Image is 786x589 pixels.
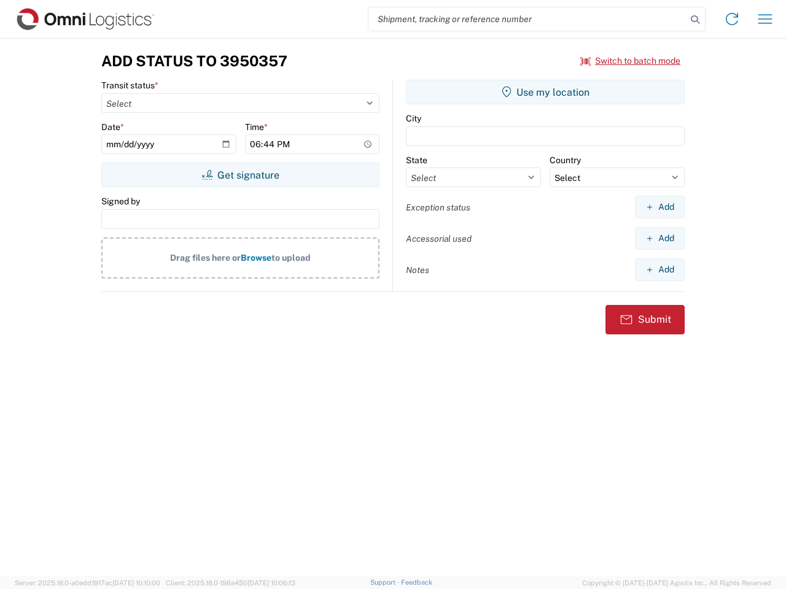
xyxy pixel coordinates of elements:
[635,258,685,281] button: Add
[166,579,295,587] span: Client: 2025.18.0-198a450
[368,7,687,31] input: Shipment, tracking or reference number
[370,579,401,586] a: Support
[406,233,472,244] label: Accessorial used
[406,113,421,124] label: City
[406,155,427,166] label: State
[605,305,685,334] button: Submit
[101,196,140,207] label: Signed by
[101,52,287,70] h3: Add Status to 3950357
[170,253,241,263] span: Drag files here or
[101,163,379,187] button: Get signature
[406,264,429,275] label: Notes
[401,579,432,586] a: Feedback
[582,577,771,588] span: Copyright © [DATE]-[DATE] Agistix Inc., All Rights Reserved
[241,253,271,263] span: Browse
[271,253,311,263] span: to upload
[580,51,680,71] button: Switch to batch mode
[15,579,160,587] span: Server: 2025.18.0-a0edd1917ac
[635,227,685,250] button: Add
[101,80,158,91] label: Transit status
[550,155,581,166] label: Country
[406,80,685,104] button: Use my location
[635,196,685,218] button: Add
[245,121,268,133] label: Time
[101,121,124,133] label: Date
[112,579,160,587] span: [DATE] 10:10:00
[406,202,470,213] label: Exception status
[247,579,295,587] span: [DATE] 10:06:13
